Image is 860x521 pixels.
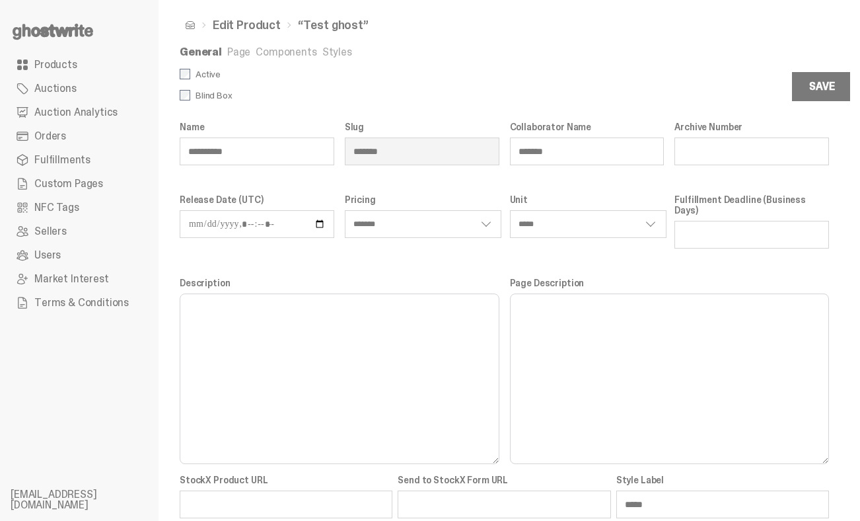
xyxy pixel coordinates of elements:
label: StockX Product URL [180,475,392,485]
a: Custom Pages [11,172,148,196]
a: Orders [11,124,148,148]
a: Page [227,45,250,59]
span: Sellers [34,226,67,237]
a: Edit Product [213,19,281,31]
label: Description [180,278,499,288]
span: NFC Tags [34,202,79,213]
span: Terms & Conditions [34,298,129,308]
label: Active [180,69,505,79]
a: General [180,45,222,59]
label: Style Label [616,475,829,485]
label: Archive Number [674,122,829,132]
li: [EMAIL_ADDRESS][DOMAIN_NAME] [11,489,169,510]
span: Orders [34,131,66,141]
input: Active [180,69,190,79]
a: Fulfillments [11,148,148,172]
span: Users [34,250,61,260]
label: Slug [345,122,499,132]
a: Auctions [11,77,148,100]
span: Auction Analytics [34,107,118,118]
label: Blind Box [180,90,505,100]
label: Fulfillment Deadline (Business Days) [674,194,829,216]
span: Products [34,60,77,70]
span: Fulfillments [34,155,90,165]
a: Market Interest [11,267,148,291]
a: Sellers [11,220,148,243]
label: Page Description [510,278,830,288]
button: Save [792,72,851,101]
input: Blind Box [180,90,190,100]
label: Send to StockX Form URL [398,475,610,485]
a: NFC Tags [11,196,148,220]
a: Components [256,45,316,59]
li: “Test ghost” [281,19,369,31]
div: Save [809,81,834,92]
a: Products [11,53,148,77]
span: Market Interest [34,274,109,284]
a: Users [11,243,148,267]
label: Pricing [345,194,499,205]
a: Terms & Conditions [11,291,148,315]
span: Auctions [34,83,77,94]
a: Auction Analytics [11,100,148,124]
label: Release Date (UTC) [180,194,334,205]
label: Unit [510,194,664,205]
label: Collaborator Name [510,122,664,132]
span: Custom Pages [34,179,103,189]
label: Name [180,122,334,132]
a: Styles [322,45,352,59]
